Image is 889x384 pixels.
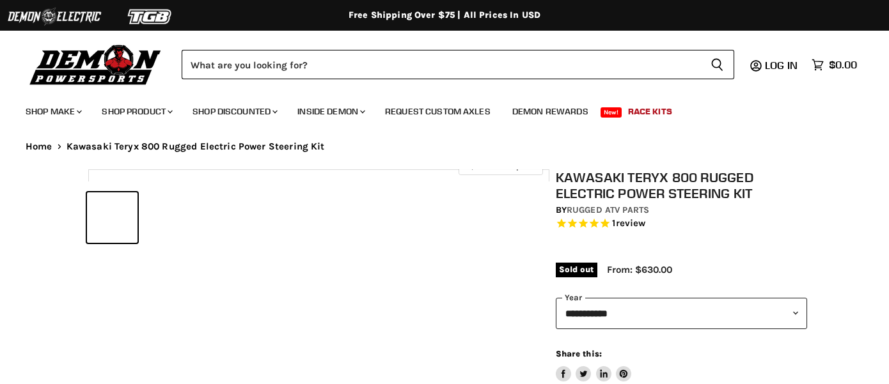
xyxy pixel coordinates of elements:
[765,59,798,72] span: Log in
[556,203,807,217] div: by
[26,141,52,152] a: Home
[556,298,807,329] select: year
[556,217,807,231] span: Rated 5.0 out of 5 stars 1 reviews
[87,192,138,243] button: IMAGE thumbnail
[6,4,102,29] img: Demon Electric Logo 2
[182,50,734,79] form: Product
[805,56,863,74] a: $0.00
[288,98,373,125] a: Inside Demon
[67,141,325,152] span: Kawasaki Teryx 800 Rugged Electric Power Steering Kit
[616,218,646,229] span: review
[700,50,734,79] button: Search
[102,4,198,29] img: TGB Logo 2
[759,59,805,71] a: Log in
[567,204,649,215] a: Rugged ATV Parts
[183,98,285,125] a: Shop Discounted
[601,107,622,118] span: New!
[556,348,632,382] aside: Share this:
[607,264,672,275] span: From: $630.00
[829,59,857,71] span: $0.00
[92,98,180,125] a: Shop Product
[26,42,166,87] img: Demon Powersports
[556,263,597,277] span: Sold out
[618,98,682,125] a: Race Kits
[375,98,500,125] a: Request Custom Axles
[556,169,807,201] h1: Kawasaki Teryx 800 Rugged Electric Power Steering Kit
[556,349,602,358] span: Share this:
[16,93,854,125] ul: Main menu
[612,218,645,229] span: 1 reviews
[465,161,536,171] span: Click to expand
[16,98,90,125] a: Shop Make
[182,50,700,79] input: Search
[503,98,598,125] a: Demon Rewards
